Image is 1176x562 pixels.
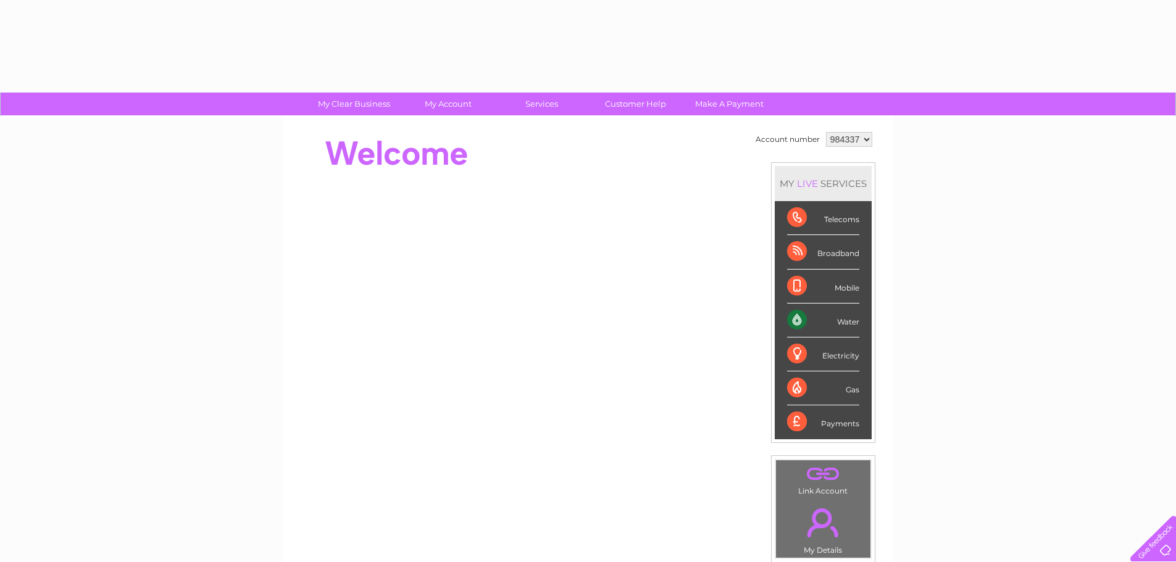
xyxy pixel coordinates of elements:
[303,93,405,115] a: My Clear Business
[491,93,593,115] a: Services
[397,93,499,115] a: My Account
[787,405,859,439] div: Payments
[775,460,871,498] td: Link Account
[787,270,859,304] div: Mobile
[779,463,867,485] a: .
[787,304,859,337] div: Water
[794,178,820,189] div: LIVE
[787,371,859,405] div: Gas
[787,201,859,235] div: Telecoms
[678,93,780,115] a: Make A Payment
[787,235,859,269] div: Broadband
[775,166,872,201] div: MY SERVICES
[753,129,823,150] td: Account number
[787,337,859,371] div: Electricity
[779,501,867,544] a: .
[585,93,686,115] a: Customer Help
[775,498,871,558] td: My Details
